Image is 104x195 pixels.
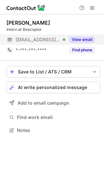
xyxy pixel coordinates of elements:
button: Reveal Button [69,36,95,43]
div: Intern at Beeceptor [6,27,100,32]
button: Find work email [6,113,100,122]
button: Notes [6,126,100,135]
span: [EMAIL_ADDRESS][DOMAIN_NAME] [16,37,60,43]
span: Add to email campaign [18,100,69,106]
div: Save to List / ATS / CRM [18,69,89,74]
span: AI write personalized message [18,85,87,90]
button: Add to email campaign [6,97,100,109]
button: AI write personalized message [6,82,100,93]
span: Notes [17,127,97,133]
span: Find work email [17,114,97,120]
div: [PERSON_NAME] [6,19,50,26]
button: save-profile-one-click [6,66,100,78]
img: ContactOut v5.3.10 [6,4,45,12]
button: Reveal Button [69,47,95,53]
